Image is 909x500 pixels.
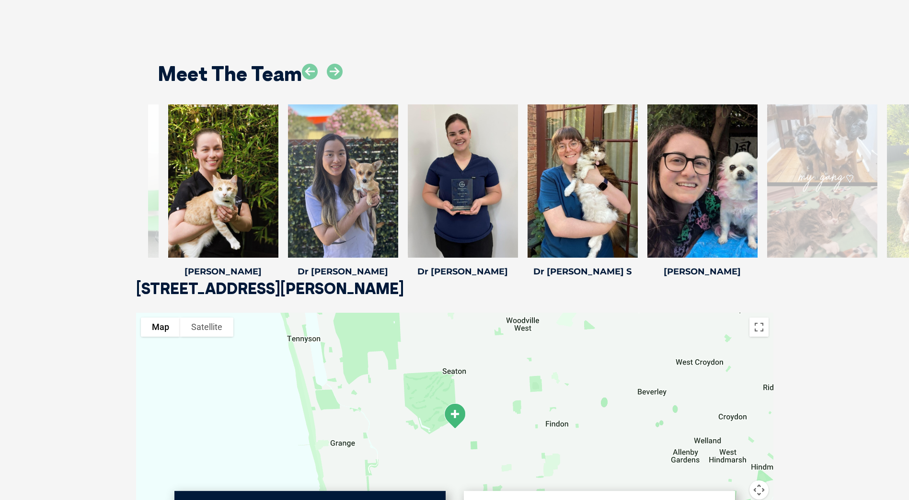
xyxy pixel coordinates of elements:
[749,480,769,500] button: Map camera controls
[647,267,758,276] h4: [PERSON_NAME]
[288,267,398,276] h4: Dr [PERSON_NAME]
[141,318,180,337] button: Show street map
[158,64,302,84] h2: Meet The Team
[180,318,233,337] button: Show satellite imagery
[168,267,278,276] h4: [PERSON_NAME]
[528,267,638,276] h4: Dr [PERSON_NAME] S
[408,267,518,276] h4: Dr [PERSON_NAME]
[749,318,769,337] button: Toggle fullscreen view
